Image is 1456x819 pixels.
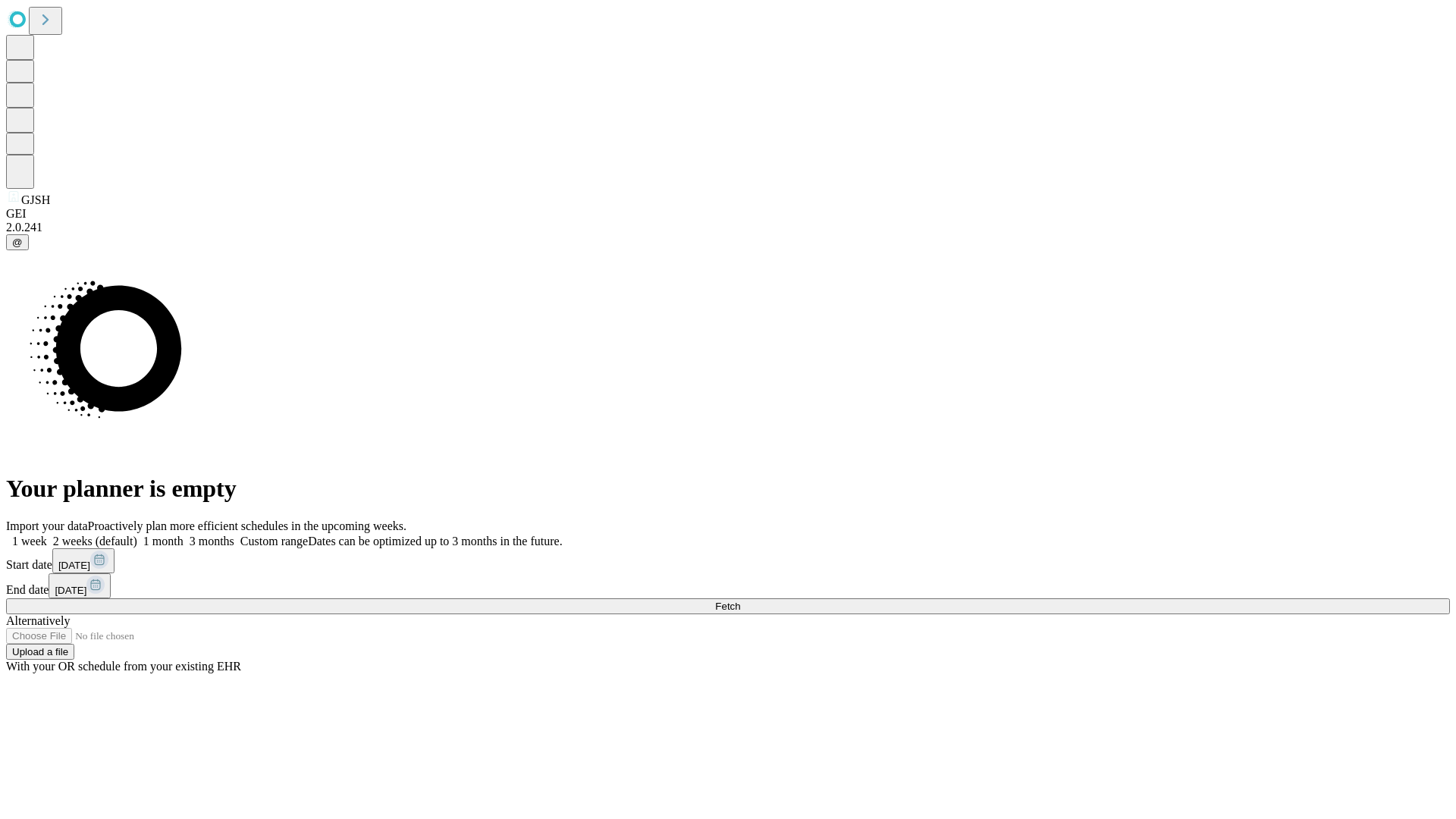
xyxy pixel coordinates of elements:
button: @ [6,234,29,250]
span: With your OR schedule from your existing EHR [6,660,241,673]
span: 1 month [143,535,184,548]
span: Proactively plan more efficient schedules in the upcoming weeks. [88,519,406,532]
button: Fetch [6,598,1450,614]
div: GEI [6,207,1450,221]
span: 1 week [12,535,47,548]
span: Import your data [6,519,88,532]
span: Alternatively [6,614,70,627]
span: @ [12,237,23,248]
span: [DATE] [58,560,90,571]
span: Custom range [240,535,308,548]
div: Start date [6,548,1450,573]
div: End date [6,573,1450,598]
span: Fetch [715,601,740,612]
span: 2 weeks (default) [53,535,137,548]
h1: Your planner is empty [6,475,1450,503]
span: 3 months [190,535,234,548]
button: [DATE] [52,548,115,573]
span: [DATE] [55,585,86,596]
span: Dates can be optimized up to 3 months in the future. [308,535,562,548]
div: 2.0.241 [6,221,1450,234]
button: [DATE] [49,573,111,598]
button: Upload a file [6,644,74,660]
span: GJSH [21,193,50,206]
